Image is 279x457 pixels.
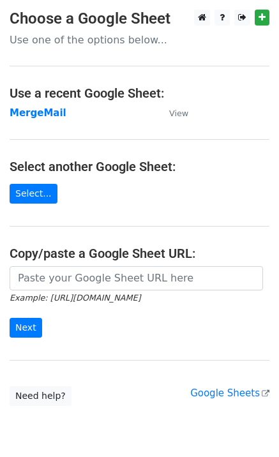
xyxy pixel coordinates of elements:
p: Use one of the options below... [10,33,269,47]
a: Select... [10,184,57,204]
h4: Use a recent Google Sheet: [10,86,269,101]
a: Need help? [10,386,72,406]
a: MergeMail [10,107,66,119]
h4: Select another Google Sheet: [10,159,269,174]
h3: Choose a Google Sheet [10,10,269,28]
input: Paste your Google Sheet URL here [10,266,263,290]
a: Google Sheets [190,387,269,399]
a: View [156,107,188,119]
small: Example: [URL][DOMAIN_NAME] [10,293,140,303]
small: View [169,109,188,118]
h4: Copy/paste a Google Sheet URL: [10,246,269,261]
input: Next [10,318,42,338]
